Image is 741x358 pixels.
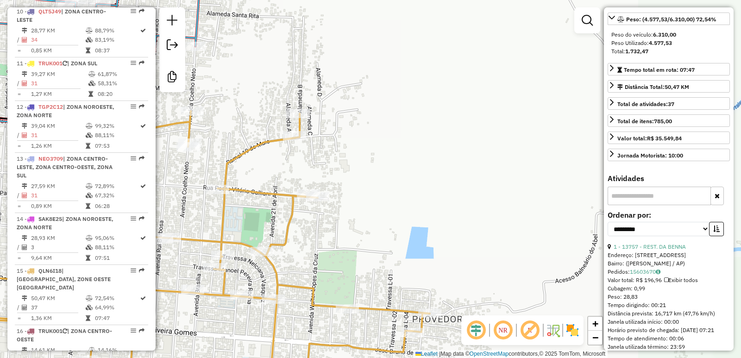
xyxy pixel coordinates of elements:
[17,35,21,44] td: /
[38,8,61,15] span: QLT5J49
[86,132,93,138] i: % de utilização da cubagem
[17,8,106,23] span: 10 -
[140,183,146,189] i: Rota otimizada
[31,345,88,355] td: 14,61 KM
[17,79,21,88] td: /
[67,60,97,67] span: | ZONA SUL
[94,233,139,243] td: 95,06%
[131,328,136,333] em: Opções
[163,36,182,57] a: Exportar sessão
[94,46,139,55] td: 08:37
[94,314,139,323] td: 07:47
[654,118,672,125] strong: 785,00
[492,319,514,341] span: Ocultar NR
[86,203,90,209] i: Tempo total em rota
[31,89,88,99] td: 1,27 KM
[31,314,85,323] td: 1,36 KM
[608,326,730,334] div: Horário previsto de chegada: [DATE] 07:21
[31,79,88,88] td: 31
[31,46,85,55] td: 0,85 KM
[131,216,136,221] em: Opções
[17,46,21,55] td: =
[592,318,598,329] span: +
[38,327,63,334] span: TRUK001
[546,323,560,338] img: Fluxo de ruas
[668,100,674,107] strong: 37
[86,245,93,250] i: % de utilização da cubagem
[31,253,85,263] td: 9,64 KM
[94,294,139,303] td: 72,54%
[86,255,90,261] i: Tempo total em rota
[17,191,21,200] td: /
[608,301,730,309] div: Tempo dirigindo: 00:21
[94,201,139,211] td: 06:28
[611,39,726,47] div: Peso Utilizado:
[97,89,144,99] td: 08:20
[17,215,113,231] span: 14 -
[131,268,136,273] em: Opções
[88,347,95,353] i: % de utilização do peso
[470,351,509,357] a: OpenStreetMap
[17,243,21,252] td: /
[86,235,93,241] i: % de utilização do peso
[17,155,113,179] span: | ZONA CENTRO-LESTE, ZONA CENTRO-OESTE, ZONA SUL
[31,182,85,191] td: 27,59 KM
[608,309,730,318] div: Distância prevista: 16,717 km (47,76 km/h)
[38,103,63,110] span: TGP2C12
[608,114,730,127] a: Total de itens:785,00
[611,47,726,56] div: Total:
[94,121,139,131] td: 99,32%
[38,60,63,67] span: TRUK001
[413,350,608,358] div: Map data © contributors,© 2025 TomTom, Microsoft
[608,149,730,161] a: Jornada Motorista: 10:00
[611,31,676,38] span: Peso do veículo:
[86,315,90,321] i: Tempo total em rota
[131,60,136,66] em: Opções
[415,351,438,357] a: Leaflet
[131,8,136,14] em: Opções
[608,80,730,93] a: Distância Total:50,47 KM
[22,28,27,33] i: Distância Total
[31,201,85,211] td: 0,89 KM
[31,141,85,151] td: 1,26 KM
[22,193,27,198] i: Total de Atividades
[94,191,139,200] td: 67,32%
[131,156,136,161] em: Opções
[140,123,146,129] i: Rota otimizada
[86,183,93,189] i: % de utilização do peso
[608,132,730,144] a: Valor total:R$ 35.549,84
[163,11,182,32] a: Nova sessão e pesquisa
[608,251,730,259] div: Endereço: [STREET_ADDRESS]
[465,319,487,341] span: Ocultar deslocamento
[86,143,90,149] i: Tempo total em rota
[22,245,27,250] i: Total de Atividades
[94,131,139,140] td: 88,11%
[97,79,144,88] td: 58,31%
[17,60,97,67] span: 11 -
[608,343,730,351] div: Janela utilizada término: 23:59
[31,303,85,312] td: 37
[22,71,27,77] i: Distância Total
[140,295,146,301] i: Rota otimizada
[94,253,139,263] td: 07:51
[17,201,21,211] td: =
[17,327,112,343] span: 16 -
[588,317,602,331] a: Zoom in
[140,28,146,33] i: Rota otimizada
[97,69,144,79] td: 61,87%
[630,268,660,275] a: 15603670
[592,332,598,343] span: −
[588,331,602,345] a: Zoom out
[17,141,21,151] td: =
[86,193,93,198] i: % de utilização da cubagem
[86,305,93,310] i: % de utilização da cubagem
[17,103,114,119] span: | ZONA NOROESTE, ZONA NORTE
[617,117,672,126] div: Total de itens:
[647,135,682,142] strong: R$ 35.549,84
[608,318,730,326] div: Janela utilizada início: 00:00
[31,191,85,200] td: 31
[17,303,21,312] td: /
[617,151,683,160] div: Jornada Motorista: 10:00
[94,35,139,44] td: 83,19%
[608,268,730,276] div: Pedidos:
